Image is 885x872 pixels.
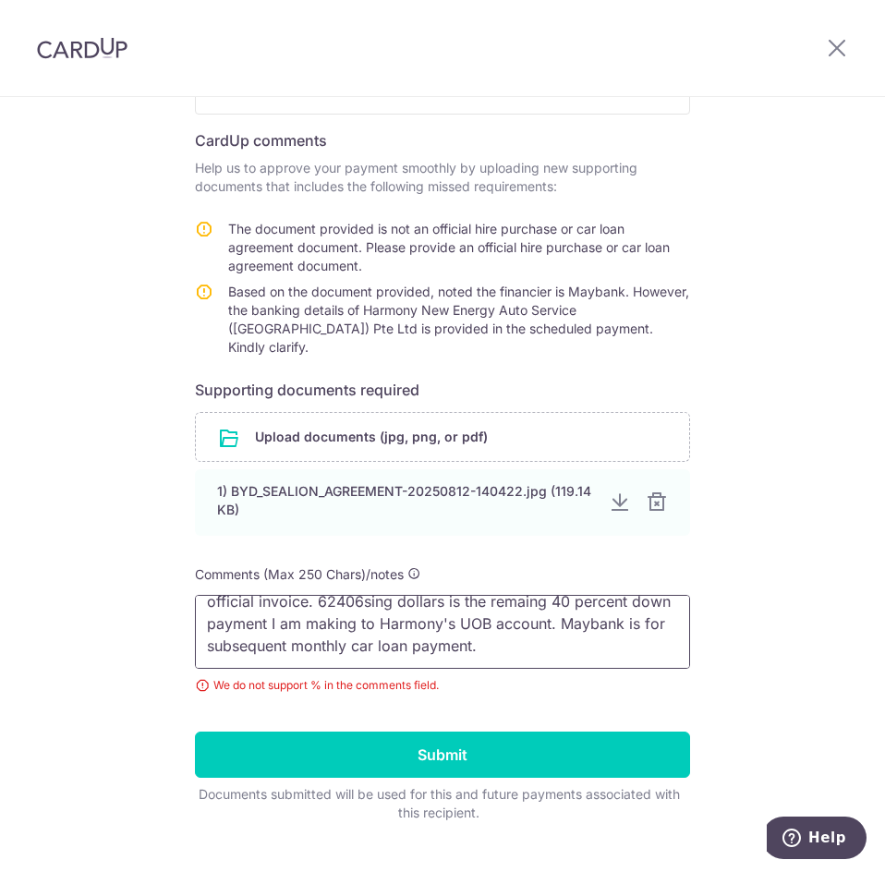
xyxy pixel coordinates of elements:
[228,221,670,273] span: The document provided is not an official hire purchase or car loan agreement document. Please pro...
[195,566,404,582] span: Comments (Max 250 Chars)/notes
[217,482,594,519] div: 1) BYD_SEALION_AGREEMENT-20250812-140422.jpg (119.14 KB)
[195,379,690,401] h6: Supporting documents required
[195,159,690,196] p: Help us to approve your payment smoothly by uploading new supporting documents that includes the ...
[195,785,683,822] div: Documents submitted will be used for this and future payments associated with this recipient.
[195,412,690,462] div: Upload documents (jpg, png, or pdf)
[195,129,690,151] h6: CardUp comments
[228,284,689,355] span: Based on the document provided, noted the financier is Maybank. However, the banking details of H...
[195,676,690,695] div: We do not support % in the comments field.
[37,37,127,59] img: CardUp
[767,817,867,863] iframe: Opens a widget where you can find more information
[195,732,690,778] input: Submit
